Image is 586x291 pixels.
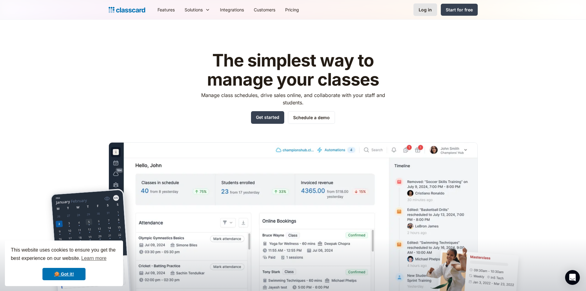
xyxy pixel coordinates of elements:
[11,246,117,263] span: This website uses cookies to ensure you get the best experience on our website.
[441,4,478,16] a: Start for free
[215,3,249,17] a: Integrations
[5,240,123,286] div: cookieconsent
[280,3,304,17] a: Pricing
[109,6,145,14] a: home
[288,111,335,124] a: Schedule a demo
[565,270,580,285] div: Open Intercom Messenger
[42,268,86,280] a: dismiss cookie message
[419,6,432,13] div: Log in
[180,3,215,17] div: Solutions
[249,3,280,17] a: Customers
[195,51,391,89] h1: The simplest way to manage your classes
[413,3,437,16] a: Log in
[251,111,284,124] a: Get started
[153,3,180,17] a: Features
[185,6,203,13] div: Solutions
[446,6,473,13] div: Start for free
[195,91,391,106] p: Manage class schedules, drive sales online, and collaborate with your staff and students.
[80,254,107,263] a: learn more about cookies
